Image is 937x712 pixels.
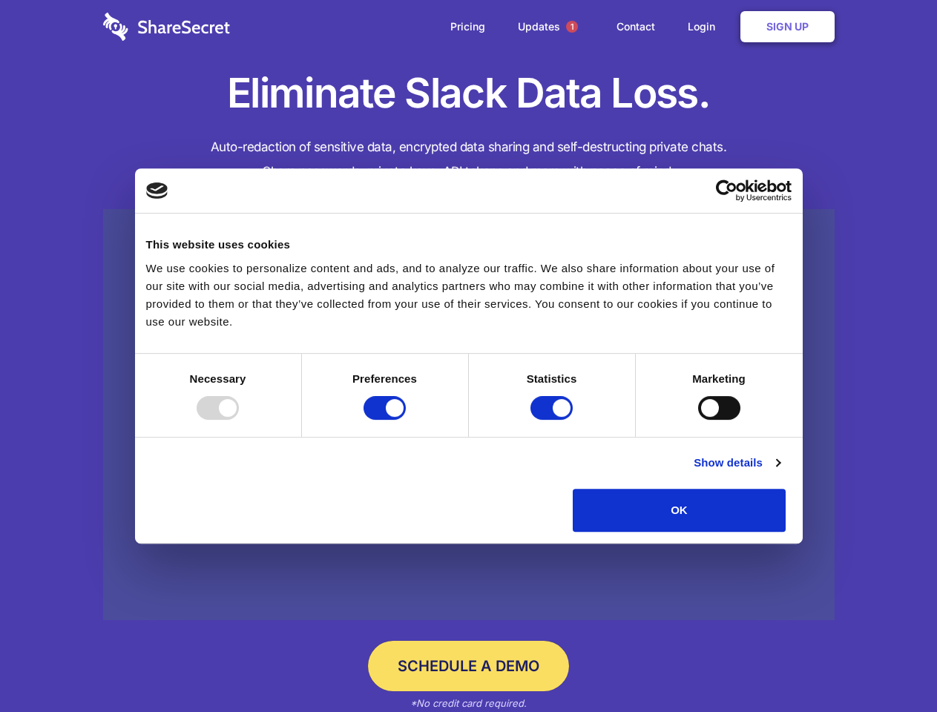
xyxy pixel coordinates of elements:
img: logo-wordmark-white-trans-d4663122ce5f474addd5e946df7df03e33cb6a1c49d2221995e7729f52c070b2.svg [103,13,230,41]
button: OK [573,489,786,532]
img: logo [146,182,168,199]
a: Schedule a Demo [368,641,569,691]
h4: Auto-redaction of sensitive data, encrypted data sharing and self-destructing private chats. Shar... [103,135,835,184]
a: Show details [694,454,780,472]
a: Wistia video thumbnail [103,209,835,621]
strong: Statistics [527,372,577,385]
a: Login [673,4,737,50]
a: Sign Up [740,11,835,42]
strong: Preferences [352,372,417,385]
a: Pricing [435,4,500,50]
h1: Eliminate Slack Data Loss. [103,67,835,120]
span: 1 [566,21,578,33]
a: Contact [602,4,670,50]
div: We use cookies to personalize content and ads, and to analyze our traffic. We also share informat... [146,260,792,331]
strong: Necessary [190,372,246,385]
div: This website uses cookies [146,236,792,254]
a: Usercentrics Cookiebot - opens in a new window [662,179,792,202]
em: *No credit card required. [410,697,527,709]
strong: Marketing [692,372,746,385]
